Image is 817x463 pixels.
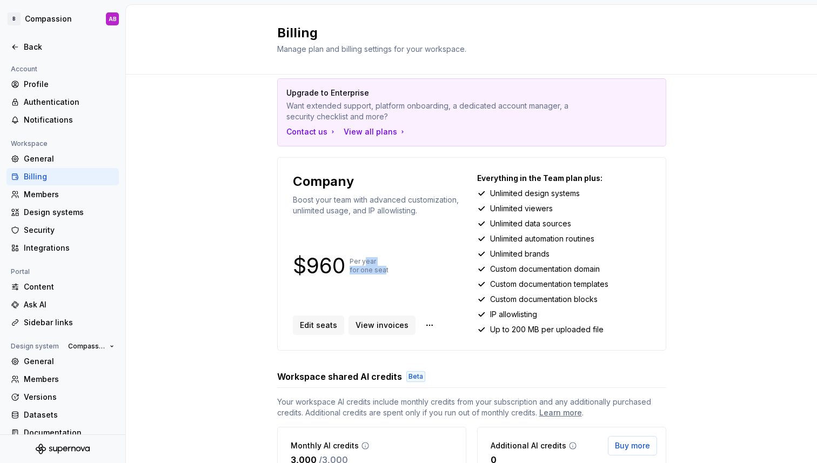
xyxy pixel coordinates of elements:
[286,88,581,98] p: Upgrade to Enterprise
[539,407,582,418] a: Learn more
[36,444,90,454] svg: Supernova Logo
[490,233,594,244] p: Unlimited automation routines
[6,93,119,111] a: Authentication
[25,14,72,24] div: Compassion
[24,171,115,182] div: Billing
[6,388,119,406] a: Versions
[490,294,598,305] p: Custom documentation blocks
[24,427,115,438] div: Documentation
[490,279,608,290] p: Custom documentation templates
[349,316,416,335] a: View invoices
[477,173,651,184] p: Everything in the Team plan plus:
[286,100,581,122] p: Want extended support, platform onboarding, a dedicated account manager, a security checklist and...
[6,111,119,129] a: Notifications
[109,15,117,23] div: AB
[490,188,580,199] p: Unlimited design systems
[293,194,466,216] p: Boost your team with advanced customization, unlimited usage, and IP allowlisting.
[6,265,34,278] div: Portal
[490,324,604,335] p: Up to 200 MB per uploaded file
[24,299,115,310] div: Ask AI
[615,440,650,451] span: Buy more
[24,97,115,108] div: Authentication
[356,320,408,331] span: View invoices
[293,173,354,190] p: Company
[24,42,115,52] div: Back
[6,38,119,56] a: Back
[24,392,115,402] div: Versions
[6,222,119,239] a: Security
[24,225,115,236] div: Security
[350,257,389,274] p: Per year for one seat
[24,115,115,125] div: Notifications
[6,150,119,167] a: General
[24,356,115,367] div: General
[8,12,21,25] div: B
[6,76,119,93] a: Profile
[300,320,337,331] span: Edit seats
[490,218,571,229] p: Unlimited data sources
[608,436,657,455] button: Buy more
[293,259,345,272] p: $960
[6,63,42,76] div: Account
[277,370,402,383] h3: Workspace shared AI credits
[24,317,115,328] div: Sidebar links
[293,316,344,335] button: Edit seats
[277,24,653,42] h2: Billing
[24,79,115,90] div: Profile
[491,440,566,451] p: Additional AI credits
[6,239,119,257] a: Integrations
[286,126,337,137] button: Contact us
[6,296,119,313] a: Ask AI
[6,406,119,424] a: Datasets
[24,189,115,200] div: Members
[24,207,115,218] div: Design systems
[24,410,115,420] div: Datasets
[6,186,119,203] a: Members
[277,44,466,53] span: Manage plan and billing settings for your workspace.
[291,440,359,451] p: Monthly AI credits
[6,340,63,353] div: Design system
[490,249,550,259] p: Unlimited brands
[406,371,425,382] div: Beta
[24,281,115,292] div: Content
[6,353,119,370] a: General
[6,371,119,388] a: Members
[24,243,115,253] div: Integrations
[24,153,115,164] div: General
[277,397,666,418] span: Your workspace AI credits include monthly credits from your subscription and any additionally pur...
[344,126,407,137] button: View all plans
[6,314,119,331] a: Sidebar links
[6,137,52,150] div: Workspace
[68,342,105,351] span: Compassion
[2,7,123,31] button: BCompassionAB
[490,264,600,274] p: Custom documentation domain
[6,424,119,441] a: Documentation
[490,203,553,214] p: Unlimited viewers
[6,168,119,185] a: Billing
[6,278,119,296] a: Content
[6,204,119,221] a: Design systems
[24,374,115,385] div: Members
[490,309,537,320] p: IP allowlisting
